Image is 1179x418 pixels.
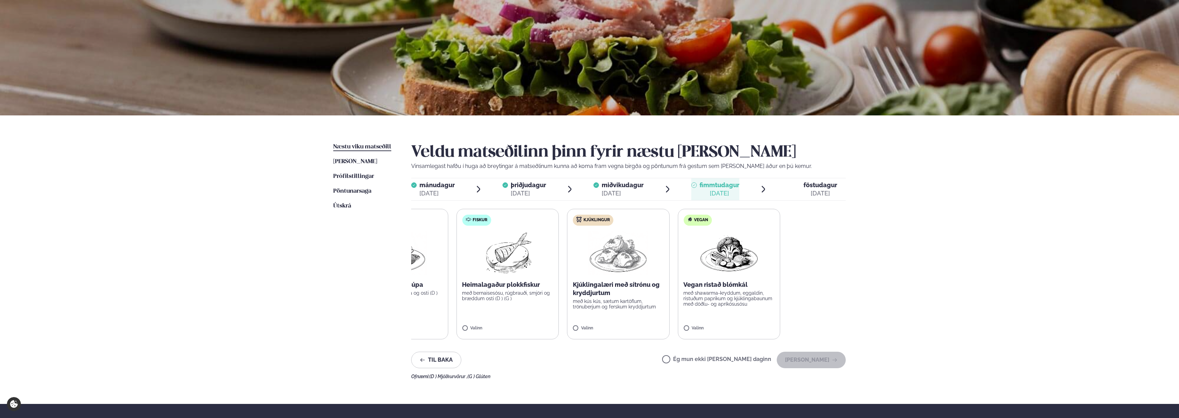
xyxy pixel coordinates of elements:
[419,189,455,197] div: [DATE]
[700,189,739,197] div: [DATE]
[804,181,837,189] span: föstudagur
[333,143,391,151] a: Næstu viku matseðill
[429,374,467,379] span: (D ) Mjólkurvörur ,
[576,217,582,222] img: chicken.svg
[411,162,846,170] p: Vinsamlegast hafðu í huga að breytingar á matseðlinum kunna að koma fram vegna birgða og pöntunum...
[411,374,846,379] div: Ofnæmi:
[473,217,487,223] span: Fiskur
[333,187,371,195] a: Pöntunarsaga
[588,231,648,275] img: Chicken-thighs.png
[333,172,374,181] a: Prófílstillingar
[462,281,553,289] p: Heimalagaður plokkfiskur
[7,397,21,411] a: Cookie settings
[700,181,739,189] span: fimmtudagur
[477,231,538,275] img: Fish.png
[511,181,546,189] span: þriðjudagur
[333,188,371,194] span: Pöntunarsaga
[333,173,374,179] span: Prófílstillingar
[333,159,377,165] span: [PERSON_NAME]
[462,290,553,301] p: með bernaisesósu, rúgbrauði, smjöri og bræddum osti (D ) (G )
[465,217,471,222] img: fish.svg
[333,203,351,209] span: Útskrá
[602,181,644,189] span: miðvikudagur
[777,352,846,368] button: [PERSON_NAME]
[683,281,774,289] p: Vegan ristað blómkál
[602,189,644,197] div: [DATE]
[694,217,708,223] span: Vegan
[411,352,461,368] button: Til baka
[411,143,846,162] h2: Veldu matseðilinn þinn fyrir næstu [PERSON_NAME]
[333,202,351,210] a: Útskrá
[511,189,546,197] div: [DATE]
[687,217,692,222] img: Vegan.svg
[573,298,664,309] p: með kús kús, sætum kartöflum, trönuberjum og ferskum kryddjurtum
[467,374,490,379] span: (G ) Glúten
[573,281,664,297] p: Kjúklingalæri með sítrónu og kryddjurtum
[333,144,391,150] span: Næstu viku matseðill
[351,290,442,296] p: með nachos, sýrðum rjóma og osti (D )
[333,158,377,166] a: [PERSON_NAME]
[367,231,427,275] img: Soup.png
[699,231,759,275] img: Vegan.png
[583,217,610,223] span: Kjúklingur
[419,181,455,189] span: mánudagur
[351,281,442,289] p: Mexíkósk kjúklingasúpa
[804,189,837,197] div: [DATE]
[683,290,774,307] p: með shawarma-kryddum, eggaldin, ristuðum paprikum og kjúklingabaunum með döðlu- og apríkósusósu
